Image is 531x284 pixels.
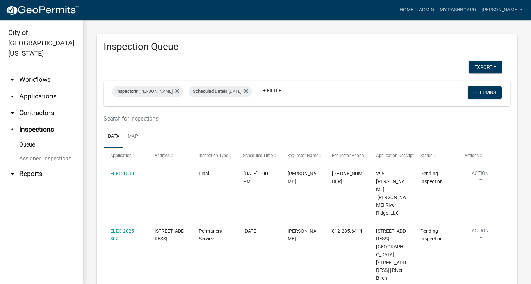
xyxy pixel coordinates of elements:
a: My Dashboard [437,3,479,17]
a: Home [397,3,416,17]
button: Columns [468,86,502,99]
datatable-header-cell: Actions [458,148,502,164]
div: [DATE] 1:00 PM [243,170,274,186]
i: arrow_drop_down [8,92,17,100]
datatable-header-cell: Inspection Type [192,148,236,164]
span: Final [199,171,209,176]
a: Admin [416,3,437,17]
i: arrow_drop_down [8,170,17,178]
div: in [PERSON_NAME] [112,86,183,97]
span: Application Description [376,153,420,158]
span: Pending Inspection [420,171,443,184]
a: ELEC-1590 [110,171,134,176]
span: Requestor Name [288,153,319,158]
span: 812-722-8218 [332,171,362,184]
span: Application [110,153,132,158]
a: Map [123,126,142,148]
a: Data [104,126,123,148]
span: Harold Satterly [288,228,316,242]
datatable-header-cell: Address [148,148,192,164]
span: Status [420,153,432,158]
span: Inspection Type [199,153,228,158]
button: Action [465,227,496,245]
span: Scheduled Date [193,89,224,94]
div: [DATE] [243,227,274,235]
i: arrow_drop_down [8,76,17,84]
span: Address [155,153,170,158]
a: [PERSON_NAME] [479,3,525,17]
span: Requestor Phone [332,153,364,158]
a: + Filter [258,84,287,97]
button: Export [469,61,502,73]
i: arrow_drop_down [8,109,17,117]
datatable-header-cell: Application [104,148,148,164]
datatable-header-cell: Requestor Phone [325,148,370,164]
div: is [DATE] [189,86,252,97]
input: Search for inspections [104,112,441,126]
span: Inspector [116,89,135,94]
span: Doc McDonald [288,171,316,184]
span: 295 Paul Garrett | Pizzuti River Ridge, LLC [376,171,406,216]
datatable-header-cell: Status [414,148,458,164]
datatable-header-cell: Requestor Name [281,148,325,164]
span: 812.285.6414 [332,228,362,234]
i: arrow_drop_up [8,125,17,134]
span: Permanent Service [199,228,223,242]
a: ELEC-2025-305 [110,228,136,242]
h3: Inspection Queue [104,41,510,53]
datatable-header-cell: Scheduled Time [236,148,281,164]
span: Scheduled Time [243,153,273,158]
span: Pending Inspection [420,228,443,242]
span: Actions [465,153,479,158]
span: 3446 RIVER BIRCH DRIVE [155,228,184,242]
button: Action [465,170,496,187]
datatable-header-cell: Application Description [370,148,414,164]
